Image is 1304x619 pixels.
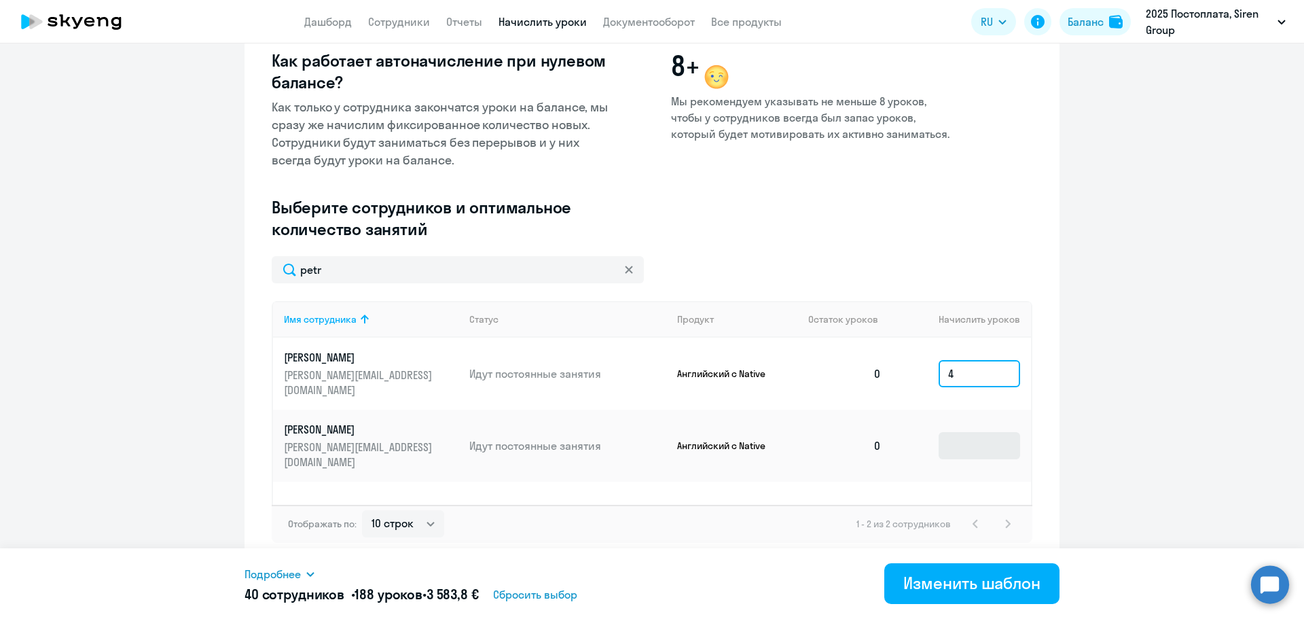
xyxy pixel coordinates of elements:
[1109,15,1123,29] img: balance
[368,15,430,29] a: Сотрудники
[700,60,733,93] img: wink
[1146,5,1272,38] p: 2025 Постоплата, Siren Group
[284,313,357,325] div: Имя сотрудника
[499,15,587,29] a: Начислить уроки
[677,313,714,325] div: Продукт
[284,422,458,470] a: [PERSON_NAME][PERSON_NAME][EMAIL_ADDRESS][DOMAIN_NAME]
[427,586,479,603] span: 3 583,8 €
[244,566,301,582] span: Подробнее
[971,8,1016,35] button: RU
[797,410,892,482] td: 0
[355,586,422,603] span: 188 уроков
[671,50,700,82] span: 8+
[797,338,892,410] td: 0
[284,350,458,397] a: [PERSON_NAME][PERSON_NAME][EMAIL_ADDRESS][DOMAIN_NAME]
[284,313,458,325] div: Имя сотрудника
[272,256,644,283] input: Поиск по имени, email, продукту или статусу
[272,50,615,93] h3: Как работает автоначисление при нулевом балансе?
[469,313,666,325] div: Статус
[671,93,951,142] p: Мы рекомендуем указывать не меньше 8 уроков, чтобы у сотрудников всегда был запас уроков, который...
[808,313,878,325] span: Остаток уроков
[981,14,993,30] span: RU
[493,586,577,603] span: Сбросить выбор
[284,440,436,470] p: [PERSON_NAME][EMAIL_ADDRESS][DOMAIN_NAME]
[446,15,482,29] a: Отчеты
[284,422,436,437] p: [PERSON_NAME]
[677,440,779,452] p: Английский с Native
[469,438,666,453] p: Идут постоянные занятия
[711,15,782,29] a: Все продукты
[244,585,478,604] h5: 40 сотрудников • •
[288,518,357,530] span: Отображать по:
[1139,5,1292,38] button: 2025 Постоплата, Siren Group
[856,518,951,530] span: 1 - 2 из 2 сотрудников
[808,313,892,325] div: Остаток уроков
[469,313,499,325] div: Статус
[284,368,436,397] p: [PERSON_NAME][EMAIL_ADDRESS][DOMAIN_NAME]
[272,99,615,169] p: Как только у сотрудника закончатся уроки на балансе, мы сразу же начислим фиксированное количеств...
[1068,14,1104,30] div: Баланс
[892,301,1031,338] th: Начислить уроков
[677,313,798,325] div: Продукт
[304,15,352,29] a: Дашборд
[903,572,1040,594] div: Изменить шаблон
[677,368,779,380] p: Английский с Native
[884,563,1059,604] button: Изменить шаблон
[603,15,695,29] a: Документооборот
[284,350,436,365] p: [PERSON_NAME]
[1059,8,1131,35] button: Балансbalance
[469,366,666,381] p: Идут постоянные занятия
[272,196,615,240] h3: Выберите сотрудников и оптимальное количество занятий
